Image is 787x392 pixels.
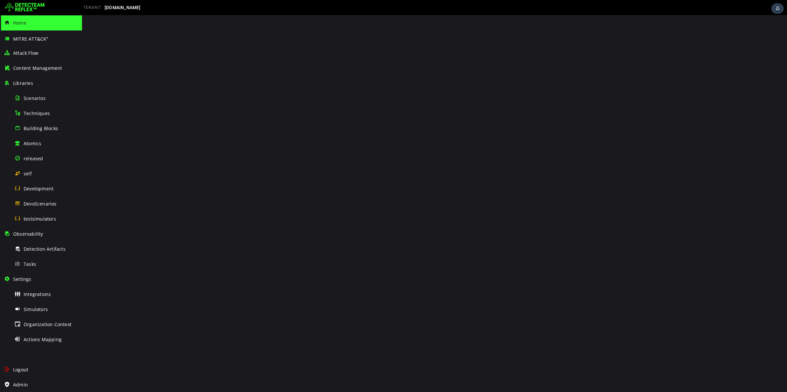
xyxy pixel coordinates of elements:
[24,306,48,312] span: Simulators
[24,170,32,177] span: self
[46,36,48,39] sup: ®
[24,321,71,327] span: Organization Context
[105,5,141,10] span: [DOMAIN_NAME]
[24,246,66,252] span: Detection Artifacts
[13,65,62,71] span: Content Management
[24,201,57,207] span: DevoScenarios
[5,2,45,13] img: Detecteam logo
[13,36,49,42] span: MITRE ATT&CK
[24,110,50,116] span: Techniques
[13,20,26,26] span: Home
[24,186,53,192] span: Development
[24,261,36,267] span: Tasks
[13,276,31,282] span: Settings
[24,336,62,343] span: Actions Mapping
[13,231,43,237] span: Observability
[83,5,102,10] span: TENANT:
[13,366,28,373] span: Logout
[13,382,28,388] span: Admin
[24,291,51,297] span: Integrations
[13,50,38,56] span: Attack Flow
[13,80,33,86] span: Libraries
[24,125,58,131] span: Building Blocks
[24,216,56,222] span: testsimulators
[24,155,43,162] span: released
[771,3,784,14] div: Task Notifications
[24,95,46,101] span: Scenarios
[24,140,41,147] span: Atomics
